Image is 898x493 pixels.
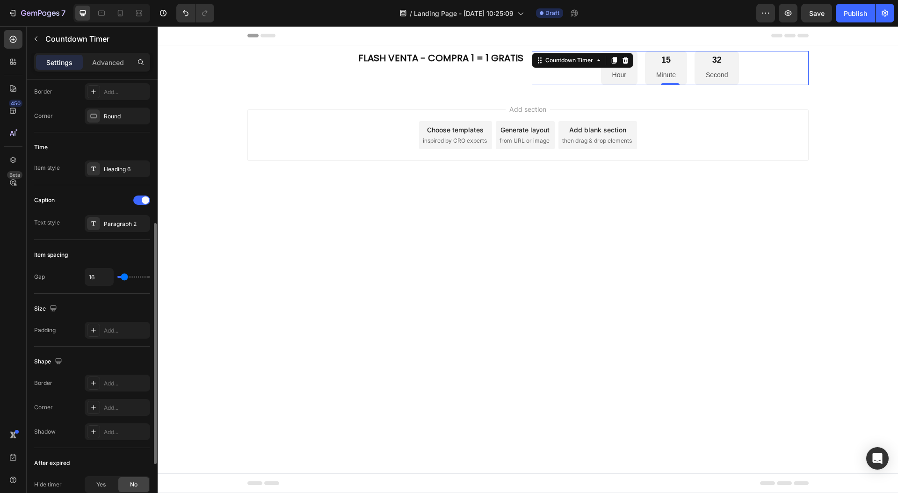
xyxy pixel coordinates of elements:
[176,4,214,22] div: Undo/Redo
[412,99,469,109] div: Add blank section
[866,447,889,470] div: Open Intercom Messenger
[34,379,52,387] div: Border
[405,110,474,119] span: then drag & drop elements
[34,403,53,412] div: Corner
[34,428,56,436] div: Shadow
[9,100,22,107] div: 450
[34,251,68,259] div: Item spacing
[836,4,875,22] button: Publish
[96,480,106,489] span: Yes
[34,459,70,467] div: After expired
[269,99,326,109] div: Choose templates
[809,9,825,17] span: Save
[104,220,148,228] div: Paragraph 2
[34,273,45,281] div: Gap
[844,8,867,18] div: Publish
[801,4,832,22] button: Save
[348,78,392,88] span: Add section
[34,355,64,368] div: Shape
[92,58,124,67] p: Advanced
[104,165,148,174] div: Heading 6
[34,480,62,489] div: Hide timer
[7,171,22,179] div: Beta
[34,326,56,334] div: Padding
[104,428,148,436] div: Add...
[4,4,70,22] button: 7
[499,29,518,39] div: 15
[34,196,55,204] div: Caption
[265,110,329,119] span: inspired by CRO experts
[158,26,898,493] iframe: Design area
[61,7,65,19] p: 7
[410,8,412,18] span: /
[34,112,53,120] div: Corner
[414,8,514,18] span: Landing Page - [DATE] 10:25:09
[545,9,559,17] span: Draft
[343,99,392,109] div: Generate layout
[34,164,60,172] div: Item style
[34,303,59,315] div: Size
[104,112,148,121] div: Round
[46,58,72,67] p: Settings
[104,404,148,412] div: Add...
[386,30,437,38] div: Countdown Timer
[34,87,52,96] div: Border
[548,29,570,39] div: 32
[342,110,392,119] span: from URL or image
[104,379,148,388] div: Add...
[548,43,570,55] p: Second
[85,268,113,285] input: Auto
[499,43,518,55] p: Minute
[104,88,148,96] div: Add...
[130,480,138,489] span: No
[455,43,469,55] p: Hour
[45,33,146,44] p: Countdown Timer
[34,143,48,152] div: Time
[34,218,60,227] div: Text style
[104,326,148,335] div: Add...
